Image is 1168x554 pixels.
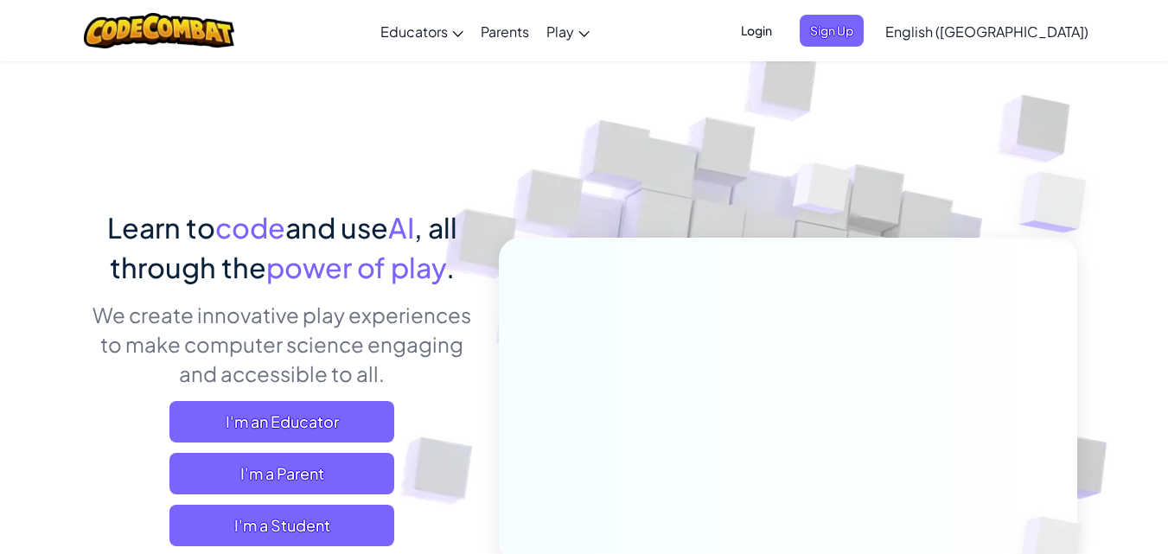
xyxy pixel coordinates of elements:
[372,8,472,54] a: Educators
[885,22,1088,41] span: English ([GEOGRAPHIC_DATA])
[215,210,285,245] span: code
[446,250,455,284] span: .
[760,129,884,258] img: Overlap cubes
[800,15,864,47] button: Sign Up
[731,15,782,47] button: Login
[169,401,394,443] a: I'm an Educator
[472,8,538,54] a: Parents
[985,130,1134,276] img: Overlap cubes
[285,210,388,245] span: and use
[169,453,394,494] a: I'm a Parent
[169,505,394,546] button: I'm a Student
[388,210,414,245] span: AI
[84,13,235,48] img: CodeCombat logo
[92,300,473,388] p: We create innovative play experiences to make computer science engaging and accessible to all.
[538,8,598,54] a: Play
[877,8,1097,54] a: English ([GEOGRAPHIC_DATA])
[546,22,574,41] span: Play
[266,250,446,284] span: power of play
[380,22,448,41] span: Educators
[107,210,215,245] span: Learn to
